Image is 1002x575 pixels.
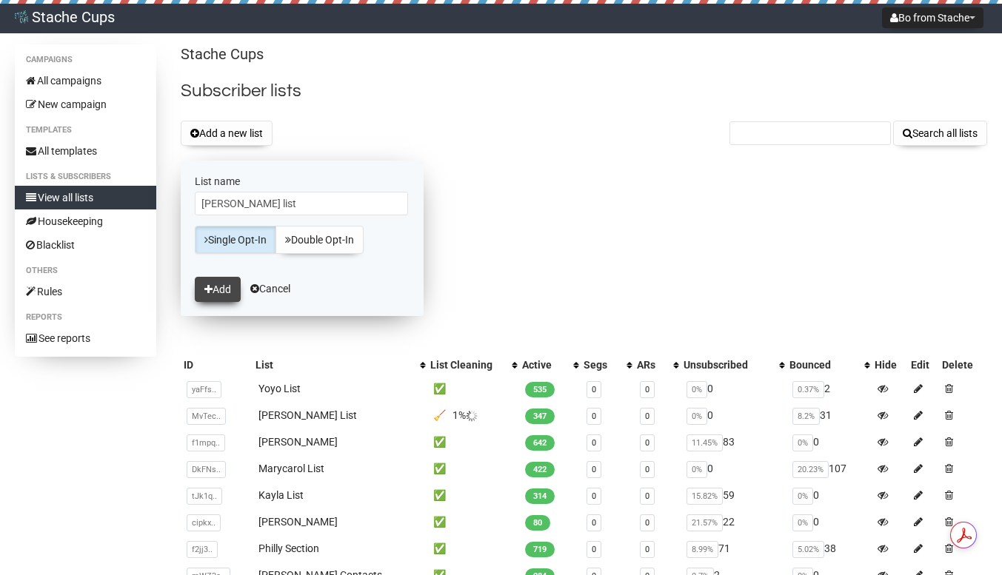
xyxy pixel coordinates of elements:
[645,545,649,554] a: 0
[786,455,872,482] td: 107
[195,226,276,254] a: Single Opt-In
[250,283,290,295] a: Cancel
[645,385,649,394] a: 0
[15,139,156,163] a: All templates
[15,309,156,326] li: Reports
[255,357,413,372] div: List
[275,226,364,254] a: Double Opt-In
[681,455,786,482] td: 0
[634,354,681,375] th: ARs: No sort applied, activate to apply an ascending sort
[195,277,241,302] button: Add
[181,78,987,104] h2: Subscriber lists
[592,545,596,554] a: 0
[637,357,666,372] div: ARs
[687,381,707,398] span: 0%
[645,491,649,501] a: 0
[681,508,786,535] td: 22
[187,461,226,478] span: DkFNs..
[187,514,221,531] span: cipkx..
[15,168,156,186] li: Lists & subscribers
[181,354,253,375] th: ID: No sort applied, sorting is disabled
[687,434,723,451] span: 11.45%
[258,436,338,448] a: [PERSON_NAME]
[684,357,772,372] div: Unsubscribed
[681,535,786,562] td: 71
[427,402,519,428] td: 🧹 1%
[786,354,872,375] th: Bounced: No sort applied, activate to apply an ascending sort
[645,465,649,474] a: 0
[258,409,357,421] a: [PERSON_NAME] List
[15,186,156,209] a: View all lists
[187,434,225,451] span: f1mpq..
[181,44,987,64] p: Stache Cups
[687,541,718,558] span: 8.99%
[430,357,504,372] div: List Cleaning
[786,482,872,508] td: 0
[942,357,984,372] div: Delete
[584,357,619,372] div: Segs
[592,518,596,528] a: 0
[427,428,519,455] td: ✅
[525,382,555,397] span: 535
[15,121,156,139] li: Templates
[181,121,273,146] button: Add a new list
[592,385,596,394] a: 0
[792,541,824,558] span: 5.02%
[195,192,408,215] input: The name of your new list
[466,410,478,422] img: loader.gif
[15,262,156,280] li: Others
[792,381,824,398] span: 0.37%
[592,465,596,474] a: 0
[15,93,156,116] a: New campaign
[786,535,872,562] td: 38
[258,383,301,394] a: Yoyo List
[519,354,581,375] th: Active: No sort applied, activate to apply an ascending sort
[681,428,786,455] td: 83
[187,381,221,398] span: yaFfs..
[786,428,872,455] td: 0
[786,402,872,428] td: 31
[187,541,218,558] span: f2jj3..
[15,209,156,233] a: Housekeeping
[792,408,820,425] span: 8.2%
[687,461,707,478] span: 0%
[592,491,596,501] a: 0
[15,233,156,257] a: Blacklist
[427,354,519,375] th: List Cleaning: No sort applied, activate to apply an ascending sort
[187,488,222,505] span: tJk1q..
[645,411,649,421] a: 0
[15,280,156,303] a: Rules
[792,434,813,451] span: 0%
[872,354,908,375] th: Hide: No sort applied, sorting is disabled
[15,326,156,350] a: See reports
[258,489,304,501] a: Kayla List
[681,402,786,428] td: 0
[687,488,723,505] span: 15.82%
[789,357,857,372] div: Bounced
[522,357,566,372] div: Active
[427,482,519,508] td: ✅
[258,542,319,554] a: Philly Section
[792,488,813,505] span: 0%
[427,455,519,482] td: ✅
[427,375,519,402] td: ✅
[882,7,983,28] button: Bo from Stache
[792,514,813,531] span: 0%
[645,438,649,448] a: 0
[908,354,940,375] th: Edit: No sort applied, sorting is disabled
[15,10,28,24] img: 1.png
[681,482,786,508] td: 59
[525,408,555,424] span: 347
[875,357,905,372] div: Hide
[681,354,786,375] th: Unsubscribed: No sort applied, activate to apply an ascending sort
[592,438,596,448] a: 0
[911,357,937,372] div: Edit
[253,354,427,375] th: List: No sort applied, activate to apply an ascending sort
[681,375,786,402] td: 0
[645,518,649,528] a: 0
[592,411,596,421] a: 0
[258,463,324,474] a: Marycarol List
[893,121,987,146] button: Search all lists
[525,435,555,451] span: 642
[581,354,634,375] th: Segs: No sort applied, activate to apply an ascending sort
